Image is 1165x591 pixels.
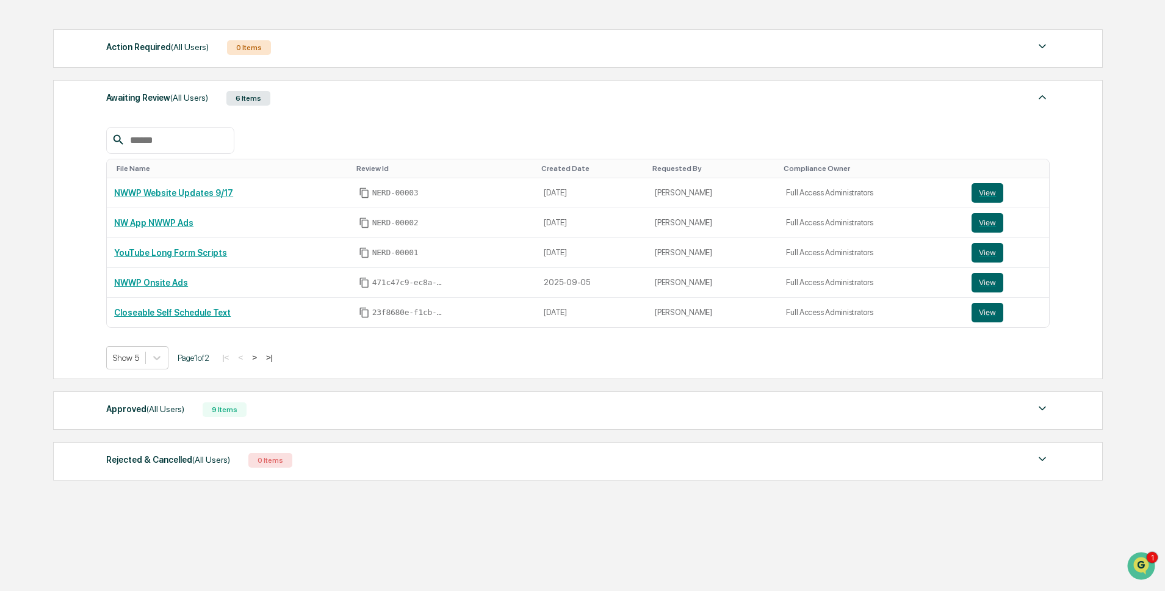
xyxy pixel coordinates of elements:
[972,183,1042,203] a: View
[106,39,209,55] div: Action Required
[114,308,231,317] a: Closeable Self Schedule Text
[106,401,184,417] div: Approved
[262,352,276,363] button: >|
[7,235,82,257] a: 🔎Data Lookup
[24,167,34,176] img: 1746055101610-c473b297-6a78-478c-a979-82029cc54cd1
[178,353,209,363] span: Page 1 of 2
[784,164,959,173] div: Toggle SortBy
[121,270,148,279] span: Pylon
[647,298,779,327] td: [PERSON_NAME]
[972,243,1042,263] a: View
[114,248,227,258] a: YouTube Long Form Scripts
[106,452,230,468] div: Rejected & Cancelled
[356,164,532,173] div: Toggle SortBy
[114,188,233,198] a: NWWP Website Updates 9/17
[972,303,1003,322] button: View
[359,187,370,198] span: Copy Id
[536,298,647,327] td: [DATE]
[189,133,222,148] button: See all
[38,166,99,176] span: [PERSON_NAME]
[359,217,370,228] span: Copy Id
[234,352,247,363] button: <
[647,208,779,238] td: [PERSON_NAME]
[536,238,647,268] td: [DATE]
[106,90,208,106] div: Awaiting Review
[207,97,222,112] button: Start new chat
[972,243,1003,263] button: View
[359,307,370,318] span: Copy Id
[12,154,32,174] img: Jack Rasmussen
[1035,90,1050,104] img: caret
[372,278,445,288] span: 471c47c9-ec8a-47f7-8d07-e4c1a0ceb988
[24,240,77,252] span: Data Lookup
[972,183,1003,203] button: View
[372,308,445,317] span: 23f8680e-f1cb-4323-9e93-6f16597ece8b
[12,26,222,45] p: How can we help?
[359,247,370,258] span: Copy Id
[12,218,22,228] div: 🖐️
[55,106,168,115] div: We're available if you need us!
[101,217,151,229] span: Attestations
[218,352,233,363] button: |<
[12,241,22,251] div: 🔎
[203,402,247,417] div: 9 Items
[541,164,643,173] div: Toggle SortBy
[372,218,419,228] span: NERD-00002
[146,404,184,414] span: (All Users)
[972,273,1042,292] a: View
[55,93,200,106] div: Start new chat
[652,164,774,173] div: Toggle SortBy
[171,42,209,52] span: (All Users)
[1035,39,1050,54] img: caret
[972,213,1003,233] button: View
[192,455,230,465] span: (All Users)
[24,217,79,229] span: Preclearance
[536,268,647,298] td: 2025-09-05
[779,238,964,268] td: Full Access Administrators
[372,188,419,198] span: NERD-00003
[12,136,82,145] div: Past conversations
[227,40,271,55] div: 0 Items
[779,208,964,238] td: Full Access Administrators
[108,166,133,176] span: [DATE]
[974,164,1044,173] div: Toggle SortBy
[372,248,419,258] span: NERD-00001
[226,91,270,106] div: 6 Items
[779,178,964,208] td: Full Access Administrators
[26,93,48,115] img: 8933085812038_c878075ebb4cc5468115_72.jpg
[647,178,779,208] td: [PERSON_NAME]
[647,238,779,268] td: [PERSON_NAME]
[1126,551,1159,584] iframe: Open customer support
[117,164,347,173] div: Toggle SortBy
[114,278,188,288] a: NWWP Onsite Ads
[170,93,208,103] span: (All Users)
[647,268,779,298] td: [PERSON_NAME]
[536,178,647,208] td: [DATE]
[779,268,964,298] td: Full Access Administrators
[972,273,1003,292] button: View
[248,352,261,363] button: >
[7,212,84,234] a: 🖐️Preclearance
[779,298,964,327] td: Full Access Administrators
[248,453,292,468] div: 0 Items
[972,303,1042,322] a: View
[84,212,156,234] a: 🗄️Attestations
[359,277,370,288] span: Copy Id
[86,269,148,279] a: Powered byPylon
[114,218,193,228] a: NW App NWWP Ads
[1035,401,1050,416] img: caret
[1035,452,1050,466] img: caret
[88,218,98,228] div: 🗄️
[101,166,106,176] span: •
[972,213,1042,233] a: View
[12,93,34,115] img: 1746055101610-c473b297-6a78-478c-a979-82029cc54cd1
[536,208,647,238] td: [DATE]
